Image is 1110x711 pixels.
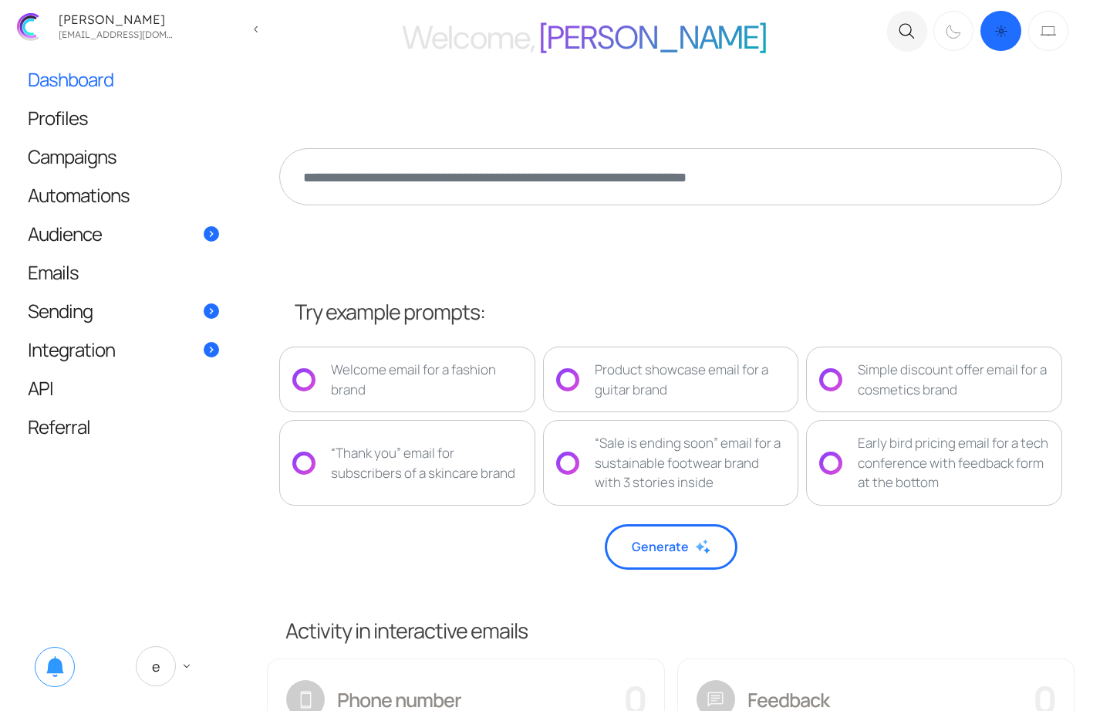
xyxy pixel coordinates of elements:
a: E keyboard_arrow_down [120,635,211,697]
span: E [136,646,176,686]
span: Profiles [28,110,88,126]
span: [PERSON_NAME] [539,16,767,59]
a: Sending [12,292,234,330]
a: Referral [12,408,234,445]
span: Audience [28,225,102,242]
a: Audience [12,215,234,252]
a: API [12,369,234,407]
a: [PERSON_NAME] [EMAIL_ADDRESS][DOMAIN_NAME] [8,6,241,47]
div: Try example prompts: [295,296,1062,328]
a: Emails [12,253,234,291]
h3: Activity in interactive emails [276,616,1096,645]
div: Product showcase email for a guitar brand [595,360,786,399]
div: “Sale is ending soon” email for a sustainable footwear brand with 3 stories inside [595,433,786,493]
div: [PERSON_NAME] [54,13,177,25]
span: Sending [28,303,93,319]
div: Welcome email for a fashion brand [331,360,522,399]
span: Emails [28,264,79,280]
a: Dashboard [12,60,234,98]
div: zhekan.zhutnik@gmail.com [54,25,177,40]
div: Simple discount offer email for a cosmetics brand [858,360,1049,399]
span: Integration [28,341,115,357]
div: Early bird pricing email for a tech conference with feedback form at the bottom [858,433,1049,493]
a: Campaigns [12,137,234,175]
span: Automations [28,187,130,203]
a: Profiles [12,99,234,137]
button: Generate [605,524,737,570]
span: Referral [28,418,90,435]
span: Welcome, [402,16,535,59]
a: Integration [12,330,234,368]
div: “Thank you” email for subscribers of a skincare brand [331,443,522,482]
span: Campaigns [28,148,116,164]
div: Dark mode switcher [931,8,1071,54]
span: API [28,380,53,396]
span: keyboard_arrow_down [180,659,194,673]
span: Dashboard [28,71,113,87]
a: Automations [12,176,234,214]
